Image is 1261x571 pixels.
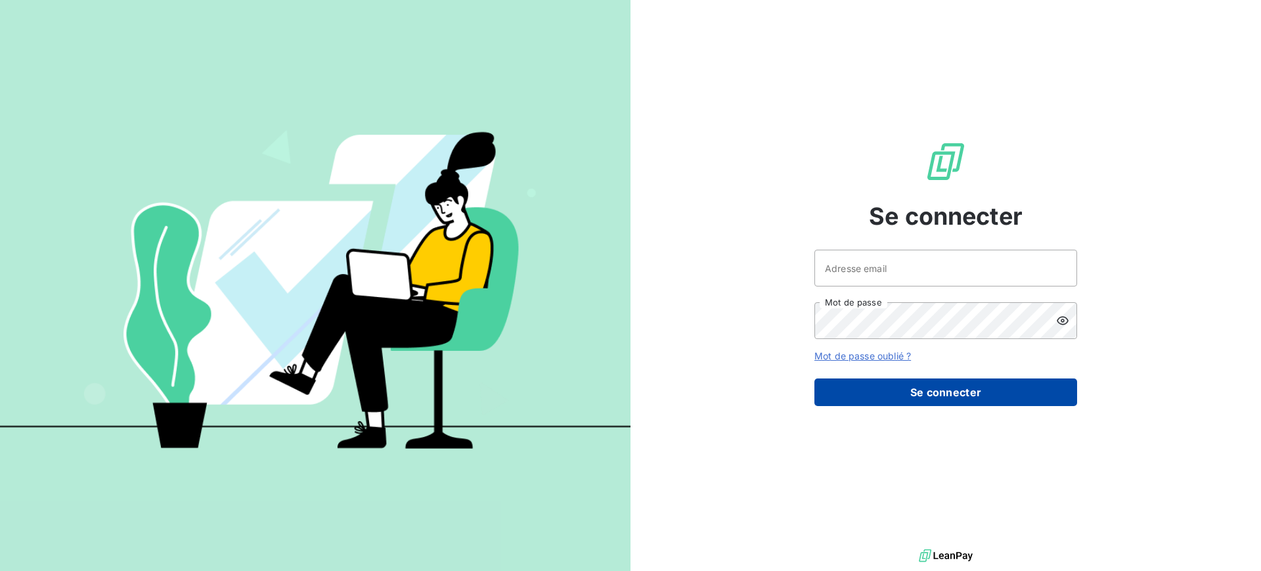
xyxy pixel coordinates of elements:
[814,350,911,361] a: Mot de passe oublié ?
[919,546,973,566] img: logo
[814,378,1077,406] button: Se connecter
[814,250,1077,286] input: placeholder
[925,141,967,183] img: Logo LeanPay
[869,198,1023,234] span: Se connecter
